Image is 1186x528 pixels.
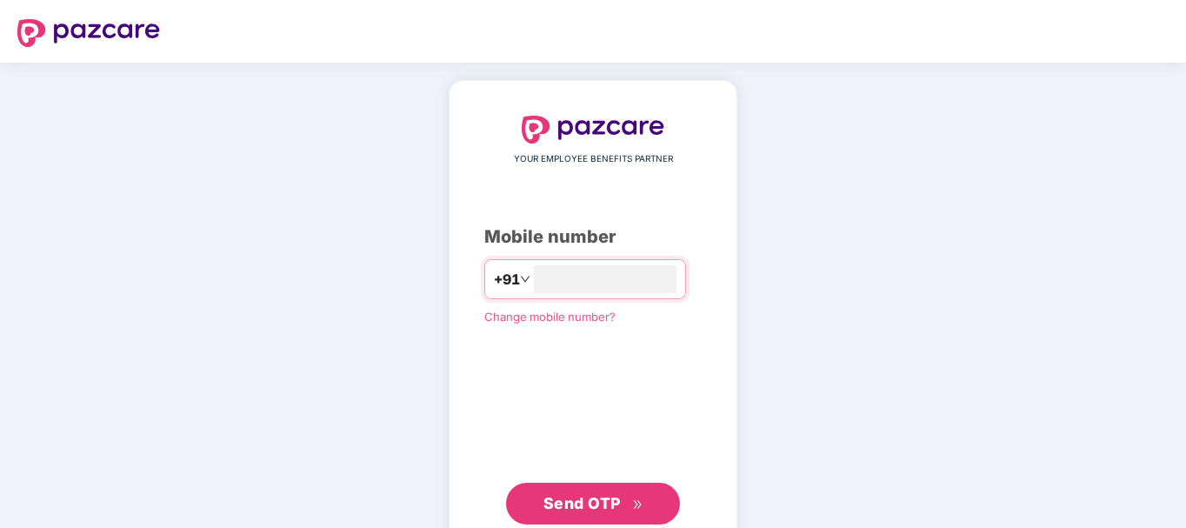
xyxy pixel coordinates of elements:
button: Send OTPdouble-right [506,483,680,525]
img: logo [522,116,664,144]
div: Mobile number [484,224,702,251]
img: logo [17,19,160,47]
span: YOUR EMPLOYEE BENEFITS PARTNER [514,152,673,166]
span: Send OTP [543,494,621,512]
span: down [520,274,530,284]
span: double-right [632,499,643,511]
span: +91 [494,269,520,291]
a: Change mobile number? [484,310,616,324]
